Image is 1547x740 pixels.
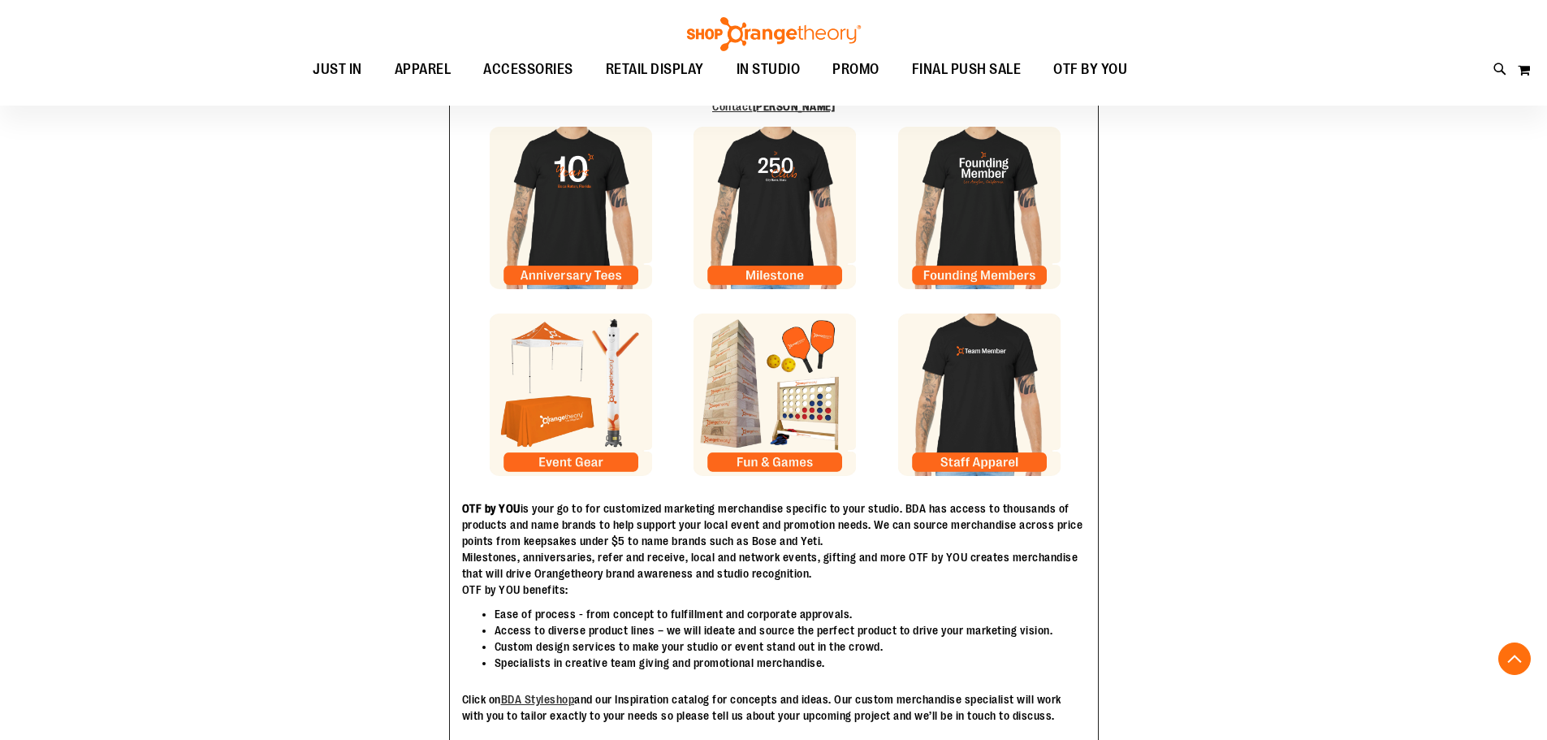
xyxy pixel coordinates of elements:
a: JUST IN [296,51,378,89]
a: IN STUDIO [720,51,817,89]
li: Specialists in creative team giving and promotional merchandise. [495,655,1086,671]
img: Shop Orangetheory [685,17,863,51]
strong: OTF by YOU [462,502,521,515]
span: RETAIL DISPLAY [606,51,704,88]
img: Founding Member Tile [898,127,1061,289]
img: Anniversary Tile [490,314,652,476]
span: APPAREL [395,51,452,88]
img: Milestone Tile [694,127,856,289]
span: FINAL PUSH SALE [912,51,1022,88]
li: Access to diverse product lines – we will ideate and source the perfect product to drive your mar... [495,622,1086,638]
a: BDA Styleshop [501,693,575,706]
span: IN STUDIO [737,51,801,88]
span: OTF BY YOU [1053,51,1127,88]
p: Click on and our Inspiration catalog for concepts and ideas. Our custom merchandise specialist wi... [462,691,1086,724]
a: OTF BY YOU [1037,51,1143,88]
span: PROMO [832,51,879,88]
a: ACCESSORIES [467,51,590,89]
button: Back To Top [1498,643,1531,675]
img: Founding Member Tile [898,314,1061,476]
img: Milestone Tile [694,314,856,476]
img: Anniversary Tile [490,127,652,289]
p: is your go to for customized marketing merchandise specific to your studio. BDA has access to tho... [462,500,1086,598]
a: RETAIL DISPLAY [590,51,720,89]
a: FINAL PUSH SALE [896,51,1038,89]
span: JUST IN [313,51,362,88]
a: PROMO [816,51,896,89]
li: Custom design services to make your studio or event stand out in the crowd. [495,638,1086,655]
a: APPAREL [378,51,468,89]
span: ACCESSORIES [483,51,573,88]
a: Contact[PERSON_NAME] [712,100,835,113]
b: [PERSON_NAME] [753,100,836,113]
li: Ease of process - from concept to fulfillment and corporate approvals. [495,606,1086,622]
